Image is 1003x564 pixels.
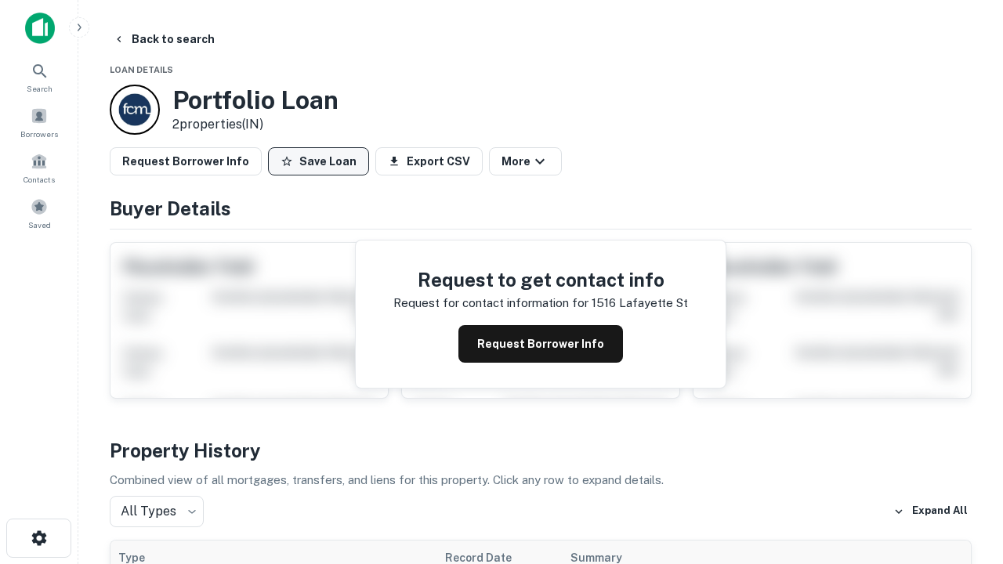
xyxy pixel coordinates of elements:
h4: Property History [110,436,972,465]
h4: Buyer Details [110,194,972,222]
p: Combined view of all mortgages, transfers, and liens for this property. Click any row to expand d... [110,471,972,490]
span: Search [27,82,53,95]
button: Export CSV [375,147,483,175]
p: 2 properties (IN) [172,115,339,134]
a: Saved [5,192,74,234]
span: Loan Details [110,65,173,74]
div: All Types [110,496,204,527]
button: Request Borrower Info [110,147,262,175]
button: Expand All [889,500,972,523]
p: 1516 lafayette st [592,294,688,313]
span: Contacts [24,173,55,186]
p: Request for contact information for [393,294,588,313]
img: capitalize-icon.png [25,13,55,44]
button: Save Loan [268,147,369,175]
button: Back to search [107,25,221,53]
iframe: Chat Widget [925,439,1003,514]
span: Saved [28,219,51,231]
h4: Request to get contact info [393,266,688,294]
a: Search [5,56,74,98]
a: Contacts [5,146,74,189]
h3: Portfolio Loan [172,85,339,115]
button: More [489,147,562,175]
span: Borrowers [20,128,58,140]
a: Borrowers [5,101,74,143]
button: Request Borrower Info [458,325,623,363]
